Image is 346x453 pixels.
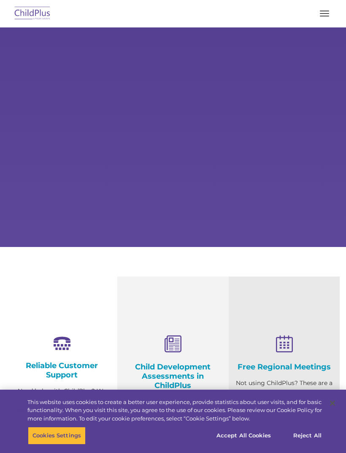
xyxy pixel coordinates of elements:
p: Not using ChildPlus? These are a great opportunity to network and learn from ChildPlus users. Fin... [235,378,333,431]
button: Accept All Cookies [212,427,276,445]
button: Reject All [281,427,334,445]
img: ChildPlus by Procare Solutions [13,4,52,24]
h4: Free Regional Meetings [235,362,333,372]
button: Close [323,394,342,412]
button: Cookies Settings [28,427,86,445]
div: This website uses cookies to create a better user experience, provide statistics about user visit... [27,398,322,423]
h4: Child Development Assessments in ChildPlus [124,362,222,390]
h4: Reliable Customer Support [13,361,111,380]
